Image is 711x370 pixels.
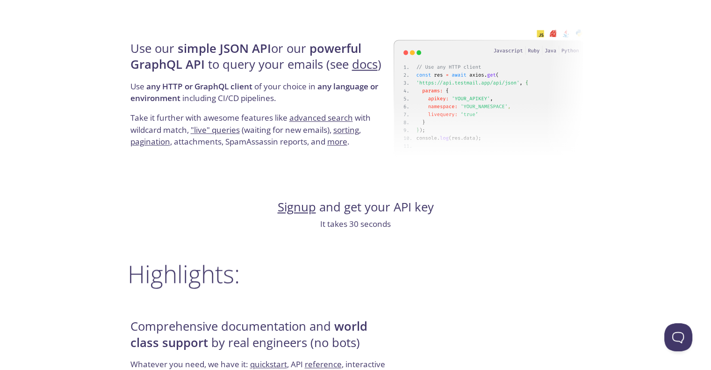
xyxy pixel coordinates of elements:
[333,124,359,135] a: sorting
[327,136,347,147] a: more
[664,323,692,351] iframe: Help Scout Beacon - Open
[130,318,367,350] strong: world class support
[128,218,584,230] p: It takes 30 seconds
[394,19,584,167] img: api
[130,40,361,73] strong: powerful GraphQL API
[352,56,378,73] a: docs
[289,112,353,123] a: advanced search
[178,40,271,57] strong: simple JSON API
[130,81,378,104] strong: any language or environment
[191,124,240,135] a: "live" queries
[128,199,584,215] h4: and get your API key
[130,112,391,148] p: Take it further with awesome features like with wildcard match, (waiting for new emails), , , att...
[278,199,316,215] a: Signup
[250,359,287,370] a: quickstart
[130,319,391,358] h4: Comprehensive documentation and by real engineers (no bots)
[128,260,584,288] h2: Highlights:
[130,80,391,112] p: Use of your choice in including CI/CD pipelines.
[130,41,391,80] h4: Use our or our to query your emails (see )
[130,136,170,147] a: pagination
[305,359,342,370] a: reference
[146,81,252,92] strong: any HTTP or GraphQL client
